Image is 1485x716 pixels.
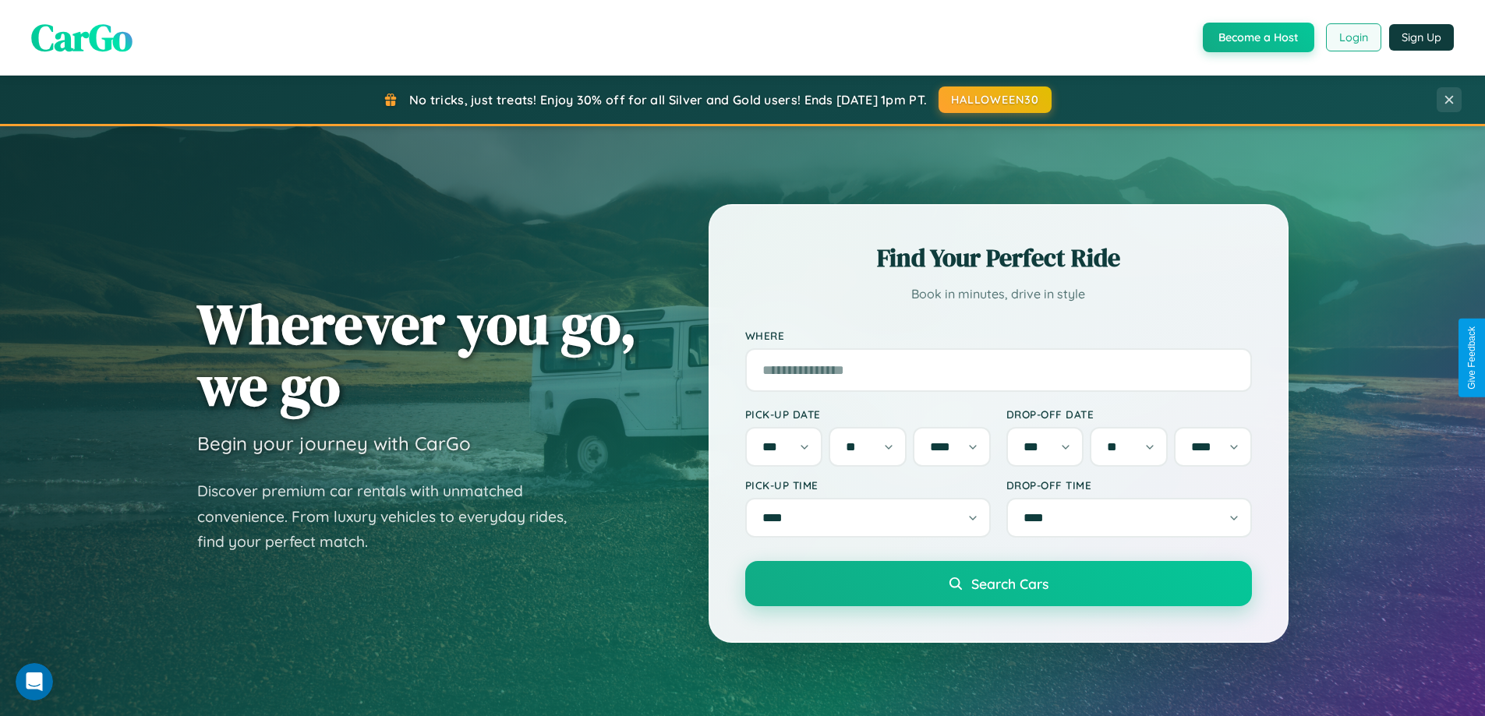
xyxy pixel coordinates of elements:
[745,407,991,421] label: Pick-up Date
[1389,24,1454,51] button: Sign Up
[1006,407,1252,421] label: Drop-off Date
[1326,23,1381,51] button: Login
[197,478,587,555] p: Discover premium car rentals with unmatched convenience. From luxury vehicles to everyday rides, ...
[939,86,1052,113] button: HALLOWEEN30
[745,478,991,492] label: Pick-up Time
[745,283,1252,305] p: Book in minutes, drive in style
[197,293,637,416] h1: Wherever you go, we go
[1466,326,1477,390] div: Give Feedback
[745,241,1252,275] h2: Find Your Perfect Ride
[409,92,927,108] span: No tricks, just treats! Enjoy 30% off for all Silver and Gold users! Ends [DATE] 1pm PT.
[197,432,471,455] h3: Begin your journey with CarGo
[745,329,1252,342] label: Where
[31,12,133,63] span: CarGo
[1203,23,1314,52] button: Become a Host
[745,561,1252,606] button: Search Cars
[971,575,1048,592] span: Search Cars
[1006,478,1252,492] label: Drop-off Time
[16,663,53,700] iframe: Intercom live chat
